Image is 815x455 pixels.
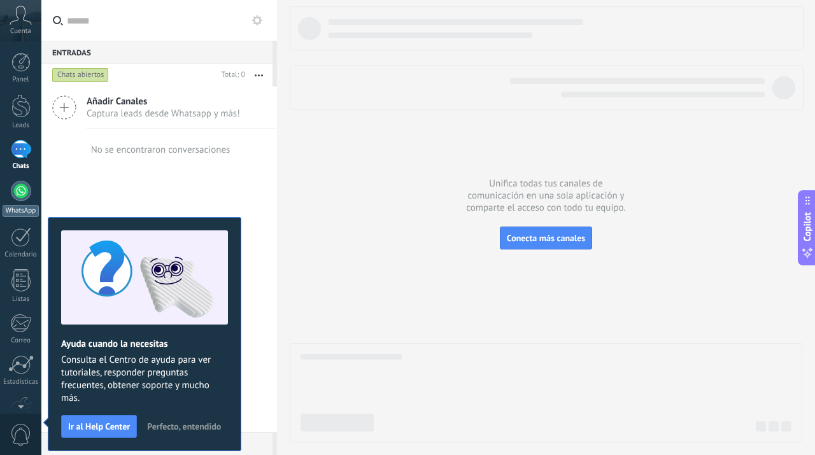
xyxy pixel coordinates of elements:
[3,251,39,259] div: Calendario
[147,422,221,431] span: Perfecto, entendido
[3,76,39,84] div: Panel
[3,295,39,304] div: Listas
[507,232,585,244] span: Conecta más canales
[216,69,245,81] div: Total: 0
[141,417,227,436] button: Perfecto, entendido
[3,378,39,386] div: Estadísticas
[87,95,240,108] span: Añadir Canales
[3,162,39,171] div: Chats
[61,354,228,405] span: Consulta el Centro de ayuda para ver tutoriales, responder preguntas frecuentes, obtener soporte ...
[3,122,39,130] div: Leads
[91,144,230,156] div: No se encontraron conversaciones
[3,205,39,217] div: WhatsApp
[61,415,137,438] button: Ir al Help Center
[801,212,814,241] span: Copilot
[3,337,39,345] div: Correo
[61,338,228,350] h2: Ayuda cuando la necesitas
[52,67,109,83] div: Chats abiertos
[500,227,592,249] button: Conecta más canales
[10,27,31,36] span: Cuenta
[41,41,273,64] div: Entradas
[87,108,240,120] span: Captura leads desde Whatsapp y más!
[68,422,130,431] span: Ir al Help Center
